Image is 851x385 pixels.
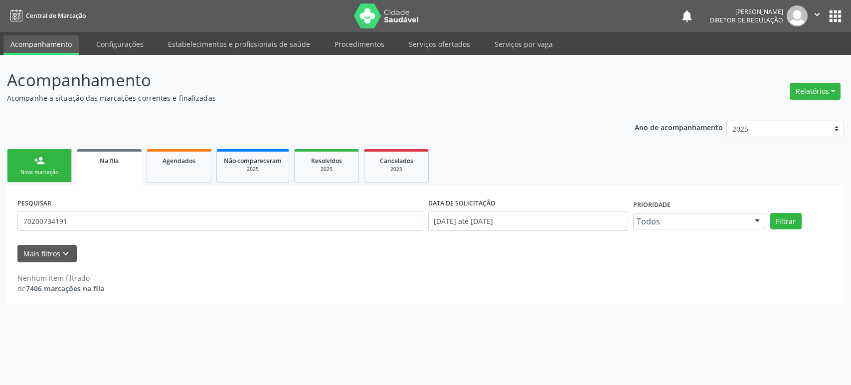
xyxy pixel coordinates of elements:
span: Resolvidos [311,157,342,165]
div: [PERSON_NAME] [710,7,783,16]
span: Central de Marcação [26,11,86,20]
div: 2025 [224,166,282,173]
button: Mais filtroskeyboard_arrow_down [17,245,77,262]
img: img [787,5,808,26]
a: Central de Marcação [7,7,86,24]
div: de [17,283,104,294]
p: Acompanhe a situação das marcações correntes e finalizadas [7,93,593,103]
span: Cancelados [380,157,413,165]
input: Nome, CNS [17,211,423,231]
span: Na fila [100,157,119,165]
div: Nenhum item filtrado [17,273,104,283]
label: Prioridade [633,197,671,213]
label: DATA DE SOLICITAÇÃO [428,195,496,211]
button: notifications [680,9,694,23]
span: Diretor de regulação [710,16,783,24]
a: Estabelecimentos e profissionais de saúde [161,35,317,53]
button: Filtrar [770,213,802,230]
label: PESQUISAR [17,195,51,211]
a: Serviços por vaga [488,35,560,53]
div: person_add [34,155,45,166]
p: Acompanhamento [7,68,593,93]
i: keyboard_arrow_down [60,248,71,259]
button:  [808,5,827,26]
span: Agendados [163,157,195,165]
div: 2025 [302,166,351,173]
strong: 7406 marcações na fila [26,284,104,293]
a: Serviços ofertados [402,35,477,53]
button: Relatórios [790,83,841,100]
input: Selecione um intervalo [428,211,629,231]
a: Procedimentos [328,35,391,53]
div: 2025 [371,166,421,173]
button: apps [827,7,844,25]
a: Configurações [89,35,151,53]
a: Acompanhamento [3,35,79,55]
div: Nova marcação [14,169,64,176]
span: Não compareceram [224,157,282,165]
span: Todos [637,216,744,226]
p: Ano de acompanhamento [635,121,723,133]
i:  [812,9,823,20]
